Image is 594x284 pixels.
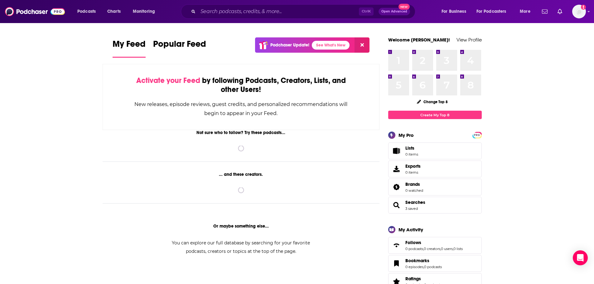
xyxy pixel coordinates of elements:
a: Ratings [405,276,442,282]
span: , [423,247,424,251]
p: Podchaser Update! [270,42,309,48]
svg: Add a profile image [581,5,586,10]
span: For Podcasters [476,7,506,16]
a: Follows [405,240,463,245]
a: Brands [390,183,403,191]
div: My Activity [398,227,423,233]
span: Bookmarks [388,255,482,272]
span: PRO [473,133,481,137]
span: Follows [388,237,482,254]
span: Logged in as caitmwalters [572,5,586,18]
span: Exports [405,163,421,169]
span: Charts [107,7,121,16]
a: 3 saved [405,206,418,211]
a: Searches [390,201,403,209]
a: Show notifications dropdown [555,6,565,17]
span: Podcasts [77,7,96,16]
div: Not sure who to follow? Try these podcasts... [103,130,380,135]
a: Popular Feed [153,39,206,58]
a: Charts [103,7,124,17]
span: My Feed [113,39,146,53]
span: Lists [390,147,403,155]
a: Welcome [PERSON_NAME]! [388,37,450,43]
button: open menu [73,7,104,17]
a: 0 watched [405,188,423,193]
a: PRO [473,132,481,137]
a: See What's New [312,41,350,50]
span: Brands [405,181,420,187]
span: Searches [388,197,482,214]
div: Open Intercom Messenger [573,250,588,265]
div: You can explore our full database by searching for your favorite podcasts, creators or topics at ... [164,239,318,256]
a: Bookmarks [390,259,403,268]
span: Follows [405,240,421,245]
a: 0 podcasts [424,265,442,269]
button: open menu [128,7,163,17]
div: by following Podcasts, Creators, Lists, and other Users! [134,76,348,94]
div: Or maybe something else... [103,224,380,229]
span: Brands [388,179,482,195]
a: Follows [390,241,403,250]
span: New [398,4,410,10]
img: User Profile [572,5,586,18]
a: Searches [405,200,425,205]
span: Ctrl K [359,7,374,16]
button: Show profile menu [572,5,586,18]
div: My Pro [398,132,414,138]
span: Monitoring [133,7,155,16]
span: 0 items [405,170,421,175]
button: open menu [472,7,515,17]
span: Activate your Feed [136,76,200,85]
span: Bookmarks [405,258,429,263]
a: Lists [388,142,482,159]
div: Search podcasts, credits, & more... [187,4,421,19]
button: Open AdvancedNew [379,8,410,15]
a: Bookmarks [405,258,442,263]
a: 0 podcasts [405,247,423,251]
a: 0 lists [453,247,463,251]
span: 0 items [405,152,418,156]
a: Brands [405,181,423,187]
button: open menu [437,7,474,17]
span: Exports [390,165,403,173]
input: Search podcasts, credits, & more... [198,7,359,17]
span: Ratings [405,276,421,282]
a: 0 episodes [405,265,423,269]
span: Open Advanced [381,10,407,13]
span: Lists [405,145,418,151]
a: 0 users [441,247,453,251]
span: For Business [442,7,466,16]
a: Create My Top 8 [388,111,482,119]
a: 0 creators [424,247,440,251]
button: Change Top 8 [413,98,452,106]
a: View Profile [456,37,482,43]
span: Lists [405,145,414,151]
div: New releases, episode reviews, guest credits, and personalized recommendations will begin to appe... [134,100,348,118]
span: Popular Feed [153,39,206,53]
img: Podchaser - Follow, Share and Rate Podcasts [5,6,65,17]
span: More [520,7,530,16]
div: ... and these creators. [103,172,380,177]
a: Show notifications dropdown [539,6,550,17]
span: , [453,247,453,251]
a: My Feed [113,39,146,58]
button: open menu [515,7,538,17]
a: Exports [388,161,482,177]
